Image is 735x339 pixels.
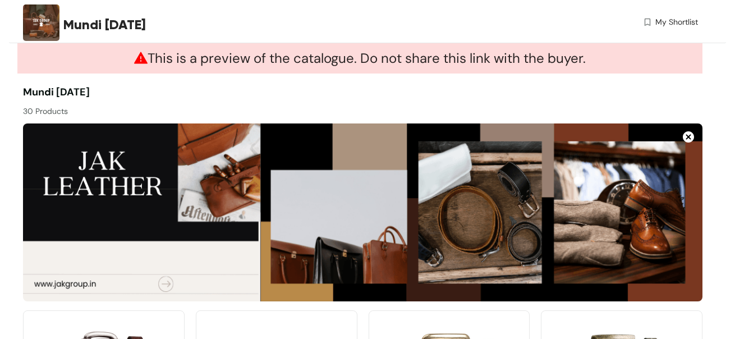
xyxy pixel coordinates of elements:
[23,123,702,301] img: fa9dc984-f7a3-4f2e-b276-781a80208946
[134,51,148,65] span: warning
[23,100,363,117] div: 30 Products
[655,16,698,28] span: My Shortlist
[23,4,59,41] img: Buyer Portal
[23,85,90,99] span: Mundi [DATE]
[63,15,146,35] span: Mundi [DATE]
[134,49,586,67] span: This is a preview of the catalogue. Do not share this link with the buyer.
[642,16,653,28] img: wishlist
[683,131,694,143] img: Close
